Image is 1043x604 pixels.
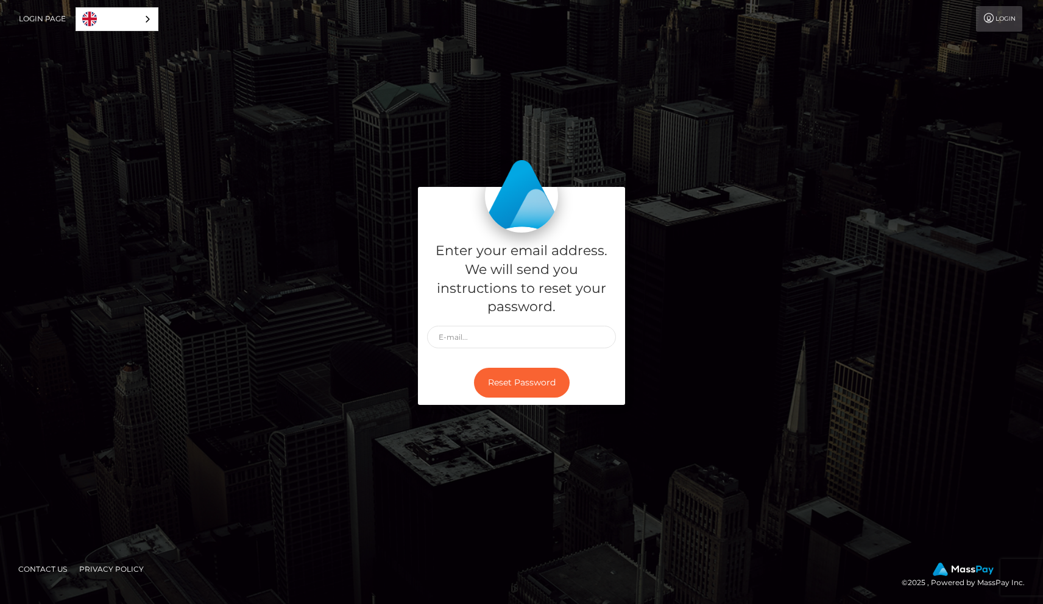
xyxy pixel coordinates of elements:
a: Login Page [19,6,66,32]
div: Language [76,7,158,31]
div: © 2025 , Powered by MassPay Inc. [902,563,1034,589]
h5: Enter your email address. We will send you instructions to reset your password. [427,242,616,317]
img: MassPay Login [485,160,558,233]
a: Contact Us [13,560,72,578]
a: English [76,8,158,30]
a: Privacy Policy [74,560,149,578]
a: Login [976,6,1022,32]
img: MassPay [933,563,994,576]
input: E-mail... [427,326,616,348]
aside: Language selected: English [76,7,158,31]
button: Reset Password [474,368,570,398]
